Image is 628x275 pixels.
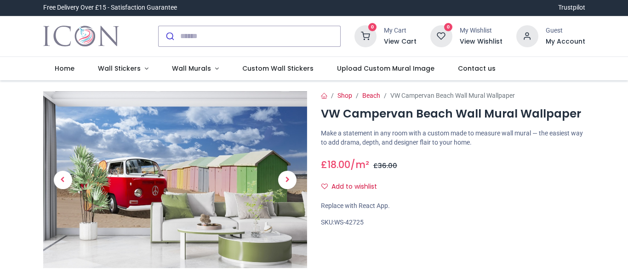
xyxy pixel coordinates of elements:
span: WS-42725 [334,219,364,226]
span: Previous [54,171,72,189]
div: My Cart [384,26,417,35]
span: 36.00 [378,161,397,170]
a: Wall Stickers [86,57,160,81]
span: £ [321,158,350,171]
a: View Wishlist [460,37,502,46]
sup: 0 [368,23,377,32]
a: Logo of Icon Wall Stickers [43,23,119,49]
span: Wall Stickers [98,64,141,73]
span: £ [373,161,397,170]
span: /m² [350,158,369,171]
p: Make a statement in any room with a custom made to measure wall mural — the easiest way to add dr... [321,129,585,147]
a: Previous [43,118,83,241]
div: Replace with React App. [321,202,585,211]
a: Next [268,118,307,241]
span: VW Campervan Beach Wall Mural Wallpaper [390,92,515,99]
div: My Wishlist [460,26,502,35]
div: SKU: [321,218,585,227]
span: Home [55,64,74,73]
span: Contact us [458,64,496,73]
div: Free Delivery Over £15 - Satisfaction Guarantee [43,3,177,12]
a: My Account [546,37,585,46]
button: Add to wishlistAdd to wishlist [321,179,385,195]
sup: 0 [444,23,453,32]
span: Next [278,171,297,189]
a: View Cart [384,37,417,46]
i: Add to wishlist [321,183,328,190]
button: Submit [159,26,180,46]
a: Beach [362,92,380,99]
a: 0 [430,32,452,39]
span: Upload Custom Mural Image [337,64,434,73]
h1: VW Campervan Beach Wall Mural Wallpaper [321,106,585,122]
span: 18.00 [327,158,350,171]
a: 0 [354,32,377,39]
a: Shop [337,92,352,99]
img: VW Campervan Beach Wall Mural Wallpaper [43,91,308,268]
span: Custom Wall Stickers [242,64,314,73]
span: Wall Murals [172,64,211,73]
img: Icon Wall Stickers [43,23,119,49]
a: Wall Murals [160,57,230,81]
div: Guest [546,26,585,35]
a: Trustpilot [558,3,585,12]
